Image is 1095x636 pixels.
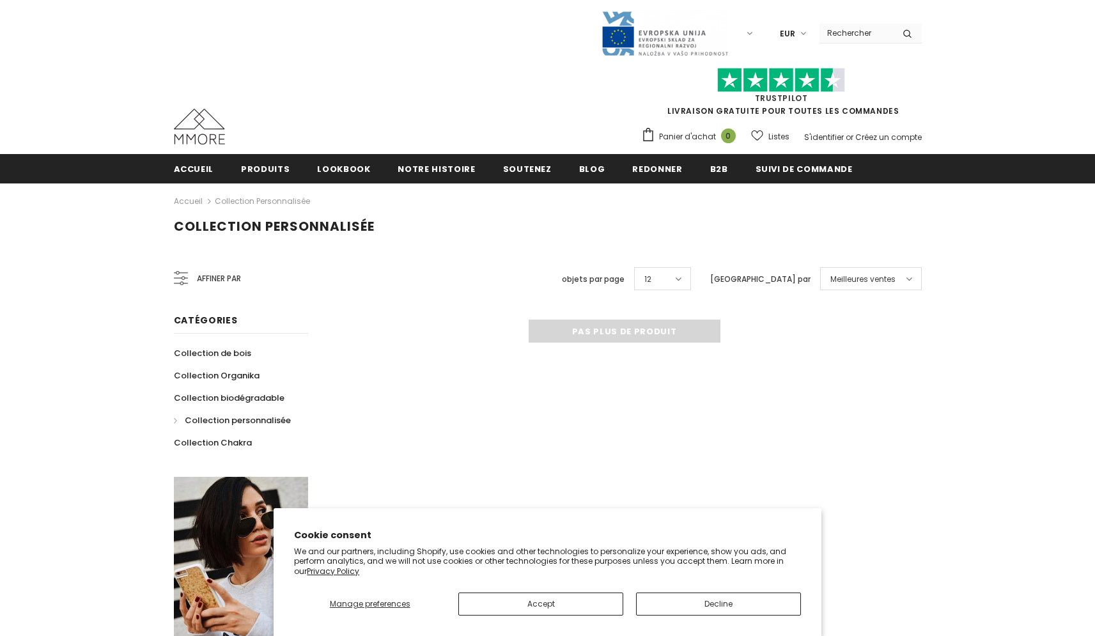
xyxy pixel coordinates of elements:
a: Collection personnalisée [174,409,291,431]
button: Decline [636,593,801,616]
span: soutenez [503,163,552,175]
span: Blog [579,163,605,175]
p: We and our partners, including Shopify, use cookies and other technologies to personalize your ex... [294,547,801,577]
span: LIVRAISON GRATUITE POUR TOUTES LES COMMANDES [641,74,922,116]
a: B2B [710,154,728,183]
span: 12 [644,273,651,286]
img: Cas MMORE [174,109,225,144]
span: Produits [241,163,290,175]
span: Collection Organika [174,369,260,382]
span: Listes [768,130,789,143]
a: Suivi de commande [756,154,853,183]
button: Manage preferences [294,593,446,616]
span: Redonner [632,163,682,175]
a: Collection personnalisée [215,196,310,206]
a: Créez un compte [855,132,922,143]
span: Panier d'achat [659,130,716,143]
img: Faites confiance aux étoiles pilotes [717,68,845,93]
label: [GEOGRAPHIC_DATA] par [710,273,811,286]
a: Javni Razpis [601,27,729,38]
h2: Cookie consent [294,529,801,542]
a: Notre histoire [398,154,475,183]
span: Collection de bois [174,347,251,359]
a: TrustPilot [755,93,808,104]
span: Accueil [174,163,214,175]
span: B2B [710,163,728,175]
span: Notre histoire [398,163,475,175]
button: Accept [458,593,623,616]
a: soutenez [503,154,552,183]
span: Catégories [174,314,238,327]
a: Produits [241,154,290,183]
a: Collection Organika [174,364,260,387]
a: Redonner [632,154,682,183]
a: S'identifier [804,132,844,143]
a: Lookbook [317,154,370,183]
a: Panier d'achat 0 [641,127,742,146]
span: Collection personnalisée [185,414,291,426]
a: Blog [579,154,605,183]
span: Collection personnalisée [174,217,375,235]
a: Listes [751,125,789,148]
span: 0 [721,128,736,143]
span: Collection biodégradable [174,392,284,404]
img: Javni Razpis [601,10,729,57]
a: Collection Chakra [174,431,252,454]
a: Privacy Policy [307,566,359,577]
a: Accueil [174,194,203,209]
span: Suivi de commande [756,163,853,175]
span: Meilleures ventes [830,273,896,286]
a: Collection de bois [174,342,251,364]
a: Accueil [174,154,214,183]
input: Search Site [819,24,893,42]
span: Affiner par [197,272,241,286]
a: Collection biodégradable [174,387,284,409]
label: objets par page [562,273,625,286]
span: Lookbook [317,163,370,175]
span: or [846,132,853,143]
span: Manage preferences [330,598,410,609]
span: EUR [780,27,795,40]
span: Collection Chakra [174,437,252,449]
